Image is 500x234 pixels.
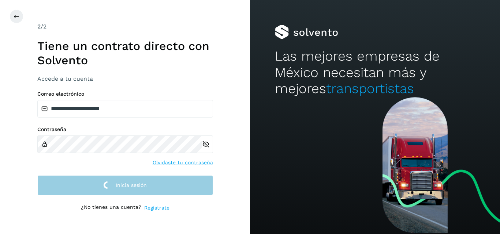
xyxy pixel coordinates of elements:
span: 2 [37,23,41,30]
span: transportistas [326,81,414,96]
button: Inicia sesión [37,175,213,195]
label: Contraseña [37,126,213,133]
a: Regístrate [144,204,169,212]
a: Olvidaste tu contraseña [153,159,213,166]
span: Inicia sesión [116,183,147,188]
h1: Tiene un contrato directo con Solvento [37,39,213,67]
div: /2 [37,22,213,31]
label: Correo electrónico [37,91,213,97]
h2: Las mejores empresas de México necesitan más y mejores [275,48,475,97]
p: ¿No tienes una cuenta? [81,204,141,212]
h3: Accede a tu cuenta [37,75,213,82]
